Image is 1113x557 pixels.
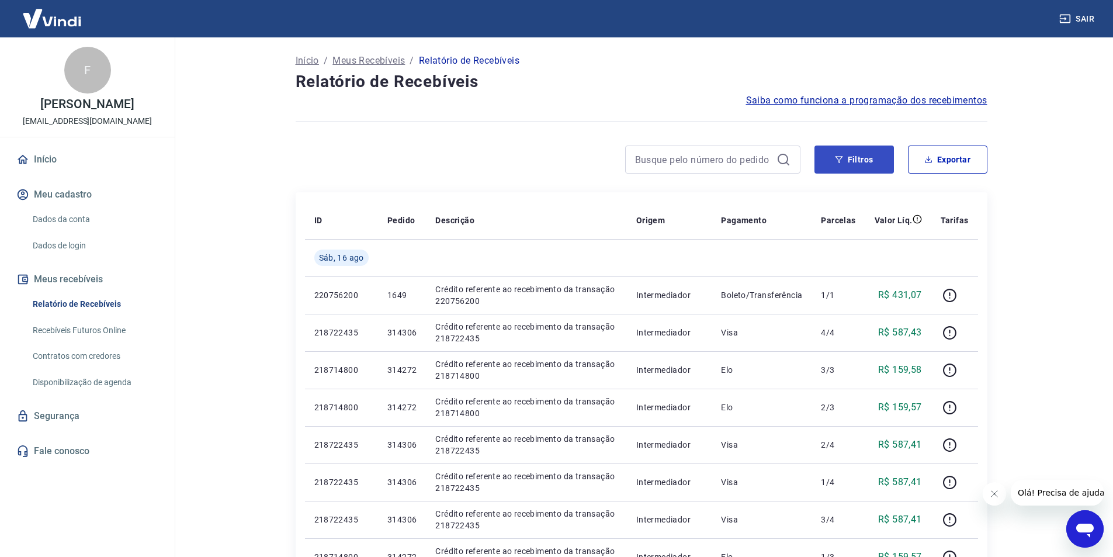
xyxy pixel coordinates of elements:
[821,402,855,413] p: 2/3
[296,70,987,94] h4: Relatório de Recebíveis
[14,438,161,464] a: Fale conosco
[410,54,414,68] p: /
[435,470,617,494] p: Crédito referente ao recebimento da transação 218722435
[28,344,161,368] a: Contratos com credores
[878,400,922,414] p: R$ 159,57
[878,438,922,452] p: R$ 587,41
[319,252,364,264] span: Sáb, 16 ago
[821,439,855,451] p: 2/4
[636,289,703,301] p: Intermediador
[314,289,369,301] p: 220756200
[435,283,617,307] p: Crédito referente ao recebimento da transação 220756200
[387,289,417,301] p: 1649
[314,402,369,413] p: 218714800
[636,402,703,413] p: Intermediador
[435,321,617,344] p: Crédito referente ao recebimento da transação 218722435
[387,439,417,451] p: 314306
[296,54,319,68] a: Início
[721,364,802,376] p: Elo
[14,267,161,292] button: Meus recebíveis
[28,319,161,342] a: Recebíveis Futuros Online
[314,327,369,338] p: 218722435
[387,215,415,226] p: Pedido
[821,289,855,301] p: 1/1
[387,402,417,413] p: 314272
[332,54,405,68] a: Meus Recebíveis
[721,327,802,338] p: Visa
[878,288,922,302] p: R$ 431,07
[314,514,369,525] p: 218722435
[314,476,369,488] p: 218722435
[435,396,617,419] p: Crédito referente ao recebimento da transação 218714800
[314,215,323,226] p: ID
[435,215,474,226] p: Descrição
[387,327,417,338] p: 314306
[435,358,617,382] p: Crédito referente ao recebimento da transação 218714800
[28,207,161,231] a: Dados da conta
[435,508,617,531] p: Crédito referente ao recebimento da transação 218722435
[636,327,703,338] p: Intermediador
[1066,510,1104,548] iframe: Botão para abrir a janela de mensagens
[14,147,161,172] a: Início
[14,403,161,429] a: Segurança
[821,514,855,525] p: 3/4
[636,215,665,226] p: Origem
[14,1,90,36] img: Vindi
[721,215,767,226] p: Pagamento
[878,363,922,377] p: R$ 159,58
[28,292,161,316] a: Relatório de Recebíveis
[23,115,152,127] p: [EMAIL_ADDRESS][DOMAIN_NAME]
[875,215,913,226] p: Valor Líq.
[314,439,369,451] p: 218722435
[878,513,922,527] p: R$ 587,41
[721,289,802,301] p: Boleto/Transferência
[878,326,922,340] p: R$ 587,43
[419,54,519,68] p: Relatório de Recebíveis
[324,54,328,68] p: /
[636,514,703,525] p: Intermediador
[636,476,703,488] p: Intermediador
[387,514,417,525] p: 314306
[636,439,703,451] p: Intermediador
[435,433,617,456] p: Crédito referente ao recebimento da transação 218722435
[14,182,161,207] button: Meu cadastro
[721,476,802,488] p: Visa
[40,98,134,110] p: [PERSON_NAME]
[821,215,855,226] p: Parcelas
[821,476,855,488] p: 1/4
[721,514,802,525] p: Visa
[983,482,1006,506] iframe: Fechar mensagem
[878,475,922,489] p: R$ 587,41
[28,234,161,258] a: Dados de login
[28,371,161,395] a: Disponibilização de agenda
[64,47,111,94] div: F
[636,364,703,376] p: Intermediador
[821,364,855,376] p: 3/3
[821,327,855,338] p: 4/4
[814,146,894,174] button: Filtros
[721,402,802,413] p: Elo
[908,146,987,174] button: Exportar
[746,94,987,108] a: Saiba como funciona a programação dos recebimentos
[1057,8,1099,30] button: Sair
[941,215,969,226] p: Tarifas
[721,439,802,451] p: Visa
[387,364,417,376] p: 314272
[387,476,417,488] p: 314306
[314,364,369,376] p: 218714800
[635,151,772,168] input: Busque pelo número do pedido
[1011,480,1104,506] iframe: Mensagem da empresa
[7,8,98,18] span: Olá! Precisa de ajuda?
